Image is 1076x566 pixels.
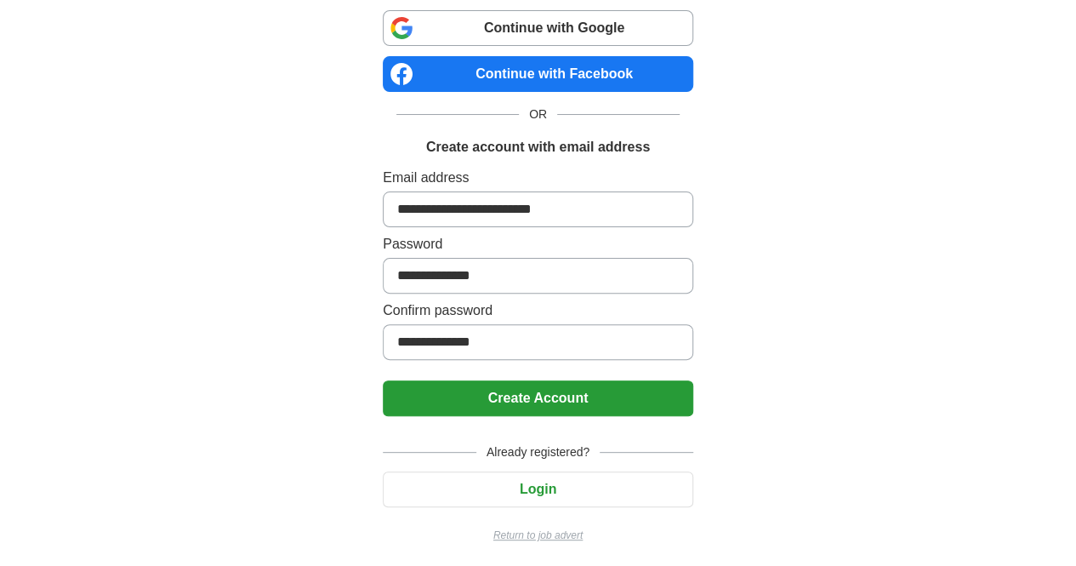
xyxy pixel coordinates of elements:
[519,106,557,123] span: OR
[383,168,693,188] label: Email address
[383,528,693,543] a: Return to job advert
[426,137,650,157] h1: Create account with email address
[383,10,693,46] a: Continue with Google
[383,234,693,254] label: Password
[383,482,693,496] a: Login
[383,380,693,416] button: Create Account
[476,443,600,461] span: Already registered?
[383,300,693,321] label: Confirm password
[383,56,693,92] a: Continue with Facebook
[383,472,693,507] button: Login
